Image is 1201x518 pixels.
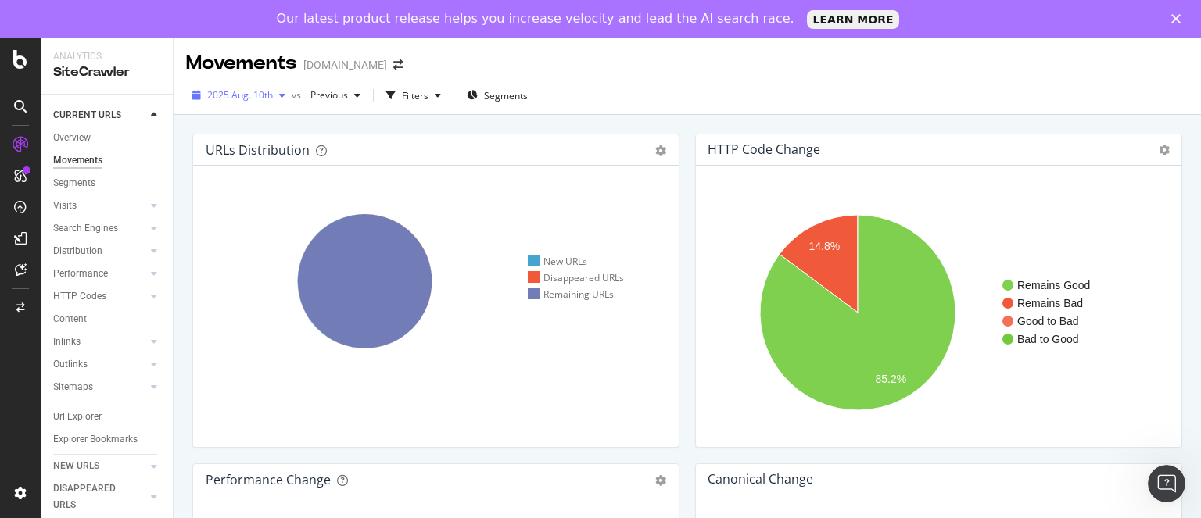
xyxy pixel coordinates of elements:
[277,11,794,27] div: Our latest product release helps you increase velocity and lead the AI search race.
[1017,279,1090,291] text: Remains Good
[186,83,292,108] button: 2025 Aug. 10th
[53,130,162,146] a: Overview
[53,409,102,425] div: Url Explorer
[528,288,614,301] div: Remaining URLs
[53,334,81,350] div: Inlinks
[1017,315,1079,327] text: Good to Bad
[207,88,273,102] span: 2025 Aug. 10th
[1159,145,1170,155] i: Options
[206,142,310,158] div: URLs Distribution
[1017,297,1083,309] text: Remains Bad
[53,356,146,373] a: Outlinks
[53,266,108,282] div: Performance
[807,10,900,29] a: LEARN MORE
[53,379,93,395] div: Sitemaps
[53,431,138,448] div: Explorer Bookmarks
[53,334,146,350] a: Inlinks
[808,240,840,252] text: 14.8%
[53,356,88,373] div: Outlinks
[1017,333,1079,345] text: Bad to Good
[53,458,99,474] div: NEW URLS
[53,152,162,169] a: Movements
[53,431,162,448] a: Explorer Bookmarks
[1148,465,1185,502] iframe: Intercom live chat
[708,469,813,490] h4: Canonical Change
[53,63,160,81] div: SiteCrawler
[186,50,297,77] div: Movements
[304,88,348,102] span: Previous
[53,480,146,513] a: DISAPPEARED URLS
[53,288,106,305] div: HTTP Codes
[53,243,102,259] div: Distribution
[528,255,587,268] div: New URLs
[206,472,331,488] div: Performance Change
[708,191,1163,434] svg: A chart.
[53,288,146,305] a: HTTP Codes
[53,130,91,146] div: Overview
[393,59,403,70] div: arrow-right-arrow-left
[402,89,428,102] div: Filters
[461,83,534,108] button: Segments
[53,480,132,513] div: DISAPPEARED URLS
[53,311,162,327] a: Content
[1171,14,1187,23] div: Close
[303,57,387,73] div: [DOMAIN_NAME]
[53,266,146,282] a: Performance
[380,83,447,108] button: Filters
[53,50,160,63] div: Analytics
[53,311,87,327] div: Content
[484,89,528,102] span: Segments
[304,83,367,108] button: Previous
[53,198,146,214] a: Visits
[53,220,118,237] div: Search Engines
[528,271,624,284] div: Disappeared URLs
[53,220,146,237] a: Search Engines
[53,198,77,214] div: Visits
[53,175,95,191] div: Segments
[876,373,907,385] text: 85.2%
[53,107,121,123] div: CURRENT URLS
[53,409,162,425] a: Url Explorer
[53,107,146,123] a: CURRENT URLS
[53,243,146,259] a: Distribution
[708,139,820,160] h4: HTTP Code Change
[53,379,146,395] a: Sitemaps
[53,458,146,474] a: NEW URLS
[655,145,666,156] div: gear
[53,152,102,169] div: Movements
[655,475,666,486] div: gear
[292,88,304,102] span: vs
[53,175,162,191] a: Segments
